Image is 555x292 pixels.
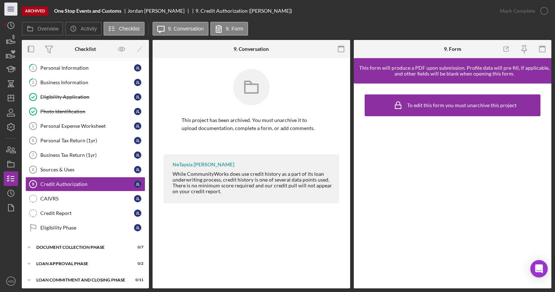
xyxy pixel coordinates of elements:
[8,279,13,283] text: WB
[22,7,48,16] div: Archived
[234,46,269,52] div: 9. Conversation
[40,80,134,85] div: Business Information
[40,65,134,71] div: Personal Information
[32,80,34,85] tspan: 2
[153,22,208,36] button: 9. Conversation
[210,22,248,36] button: 9. Form
[40,225,134,231] div: Eligibility Phase
[25,61,145,75] a: 1Personal InformationJL
[25,148,145,162] a: 7Business Tax Return (1yr)JL
[22,22,63,36] button: Overview
[134,64,141,72] div: J L
[32,124,34,128] tspan: 5
[500,4,535,18] div: Mark Complete
[134,166,141,173] div: J L
[37,26,58,32] label: Overview
[40,152,134,158] div: Business Tax Return (1yr)
[407,102,516,108] div: To edit this form you must unarchive this project
[134,137,141,144] div: J L
[40,210,134,216] div: Credit Report
[173,171,332,194] div: While CommunityWorks does use credit history as a part of its loan underwriting process, credit h...
[36,261,125,266] div: Loan Approval Phase
[36,245,125,250] div: Document Collection Phase
[25,206,145,220] a: Credit ReportJL
[4,274,18,288] button: WB
[40,196,134,202] div: CAIVRS
[130,261,143,266] div: 0 / 2
[25,162,145,177] a: 8Sources & UsesJL
[530,260,548,277] div: Open Intercom Messenger
[75,46,96,52] div: Checklist
[40,109,134,114] div: Photo Identification
[127,8,191,14] div: Jordan [PERSON_NAME]
[130,278,143,282] div: 0 / 11
[25,75,145,90] a: 2Business InformationJL
[25,133,145,148] a: 6Personal Tax Return (1yr)JL
[134,210,141,217] div: J L
[40,94,134,100] div: Eligibility Application
[25,177,145,191] a: 9Credit AuthorizationJL
[32,65,34,70] tspan: 1
[134,79,141,86] div: J L
[81,26,97,32] label: Activity
[119,26,140,32] label: Checklist
[25,104,145,119] a: Photo IdentificationJL
[134,151,141,159] div: J L
[54,8,121,14] b: One Stop Events and Customs
[40,167,134,173] div: Sources & Uses
[444,46,461,52] div: 9. Form
[130,245,143,250] div: 0 / 7
[134,122,141,130] div: J L
[134,181,141,188] div: J L
[134,93,141,101] div: J L
[195,8,292,14] div: 9. Credit Authorization ([PERSON_NAME])
[134,195,141,202] div: J L
[25,220,145,235] a: Eligibility PhaseJL
[173,162,234,167] div: NeTaysia [PERSON_NAME]
[357,65,551,77] div: This form will produce a PDF upon submission. Profile data will pre-fill, if applicable, and othe...
[134,224,141,231] div: J L
[40,123,134,129] div: Personal Expense Worksheet
[182,116,321,133] p: This project has been archived. You must unarchive it to upload documentation, complete a form, o...
[32,167,34,172] tspan: 8
[65,22,101,36] button: Activity
[25,119,145,133] a: 5Personal Expense WorksheetJL
[32,138,34,143] tspan: 6
[40,138,134,143] div: Personal Tax Return (1yr)
[40,181,134,187] div: Credit Authorization
[168,26,204,32] label: 9. Conversation
[493,4,551,18] button: Mark Complete
[134,108,141,115] div: J L
[32,182,34,186] tspan: 9
[32,153,34,157] tspan: 7
[104,22,145,36] button: Checklist
[25,191,145,206] a: CAIVRSJL
[36,278,125,282] div: Loan Commitment and Closing Phase
[226,26,243,32] label: 9. Form
[25,90,145,104] a: Eligibility ApplicationJL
